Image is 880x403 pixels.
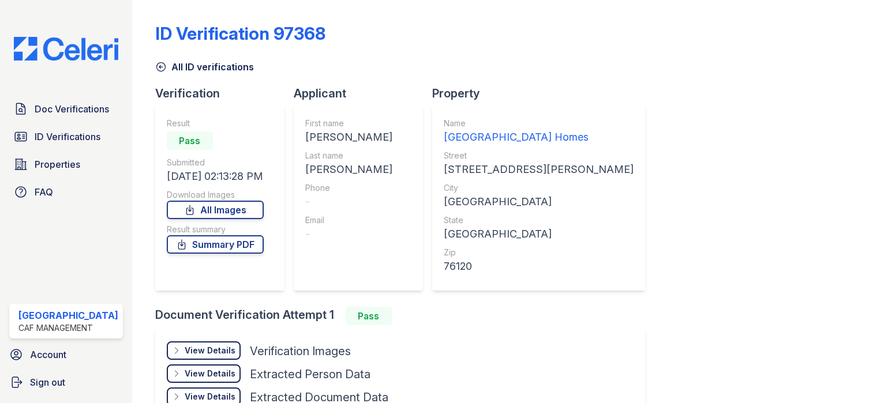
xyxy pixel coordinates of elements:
span: ID Verifications [35,130,100,144]
span: Account [30,348,66,361]
a: All Images [167,201,264,219]
div: - [305,226,392,242]
div: Email [305,214,392,226]
div: Applicant [294,85,432,101]
div: View Details [185,391,235,402]
div: Result summary [167,224,264,235]
div: Property [432,85,654,101]
span: Doc Verifications [35,102,109,116]
div: [GEOGRAPHIC_DATA] [18,308,118,322]
div: 76120 [444,258,634,274]
div: Last name [305,150,392,161]
div: State [444,214,634,226]
span: Sign out [30,375,65,389]
div: Verification Images [250,343,351,359]
span: FAQ [35,185,53,199]
div: Name [444,118,634,129]
div: View Details [185,345,235,356]
div: [GEOGRAPHIC_DATA] [444,194,634,210]
a: Doc Verifications [9,97,123,120]
a: Name [GEOGRAPHIC_DATA] Homes [444,118,634,145]
a: FAQ [9,180,123,204]
a: Summary PDF [167,235,264,254]
div: Result [167,118,264,129]
div: First name [305,118,392,129]
div: Zip [444,247,634,258]
div: Submitted [167,157,264,168]
img: CE_Logo_Blue-a8612792a0a2168367f1c8372b55b34899dd931a85d93a1a3d3e32e68fde9ad4.png [5,37,128,61]
div: [STREET_ADDRESS][PERSON_NAME] [444,161,634,178]
a: Sign out [5,371,128,394]
div: Verification [155,85,294,101]
div: City [444,182,634,194]
div: [GEOGRAPHIC_DATA] [444,226,634,242]
div: Document Verification Attempt 1 [155,307,654,325]
div: CAF Management [18,322,118,334]
div: Phone [305,182,392,194]
a: Properties [9,153,123,176]
div: View Details [185,368,235,379]
a: ID Verifications [9,125,123,148]
div: Pass [346,307,392,325]
div: - [305,194,392,210]
div: Extracted Person Data [250,366,370,382]
div: [PERSON_NAME] [305,129,392,145]
div: [GEOGRAPHIC_DATA] Homes [444,129,634,145]
div: [PERSON_NAME] [305,161,392,178]
div: Download Images [167,189,264,201]
div: Pass [167,131,213,150]
div: ID Verification 97368 [155,23,325,44]
div: Street [444,150,634,161]
a: All ID verifications [155,60,254,74]
a: Account [5,343,128,366]
div: [DATE] 02:13:28 PM [167,168,264,184]
span: Properties [35,157,80,171]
